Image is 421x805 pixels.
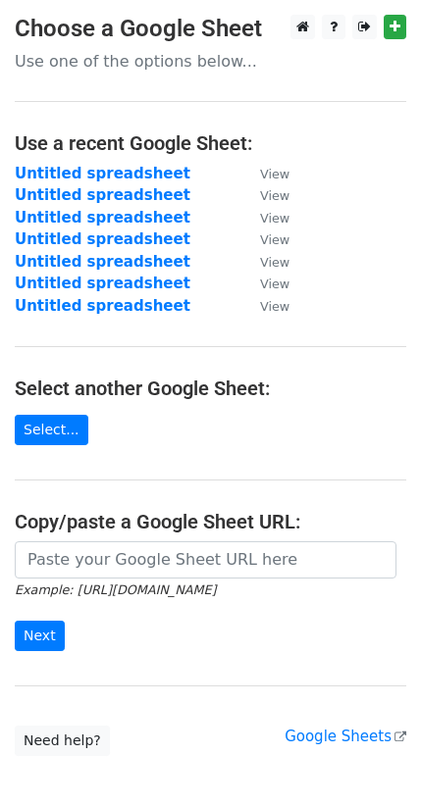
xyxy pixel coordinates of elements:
[15,377,406,400] h4: Select another Google Sheet:
[15,15,406,43] h3: Choose a Google Sheet
[260,277,289,291] small: View
[15,275,190,292] a: Untitled spreadsheet
[240,165,289,182] a: View
[15,230,190,248] a: Untitled spreadsheet
[260,232,289,247] small: View
[15,186,190,204] a: Untitled spreadsheet
[260,167,289,181] small: View
[15,131,406,155] h4: Use a recent Google Sheet:
[260,255,289,270] small: View
[240,275,289,292] a: View
[15,582,216,597] small: Example: [URL][DOMAIN_NAME]
[15,541,396,579] input: Paste your Google Sheet URL here
[240,297,289,315] a: View
[260,299,289,314] small: View
[15,415,88,445] a: Select...
[15,165,190,182] a: Untitled spreadsheet
[240,186,289,204] a: View
[240,253,289,271] a: View
[15,297,190,315] a: Untitled spreadsheet
[260,211,289,226] small: View
[285,728,406,745] a: Google Sheets
[15,209,190,226] a: Untitled spreadsheet
[15,510,406,533] h4: Copy/paste a Google Sheet URL:
[260,188,289,203] small: View
[15,51,406,72] p: Use one of the options below...
[15,253,190,271] a: Untitled spreadsheet
[240,209,289,226] a: View
[15,726,110,756] a: Need help?
[240,230,289,248] a: View
[15,621,65,651] input: Next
